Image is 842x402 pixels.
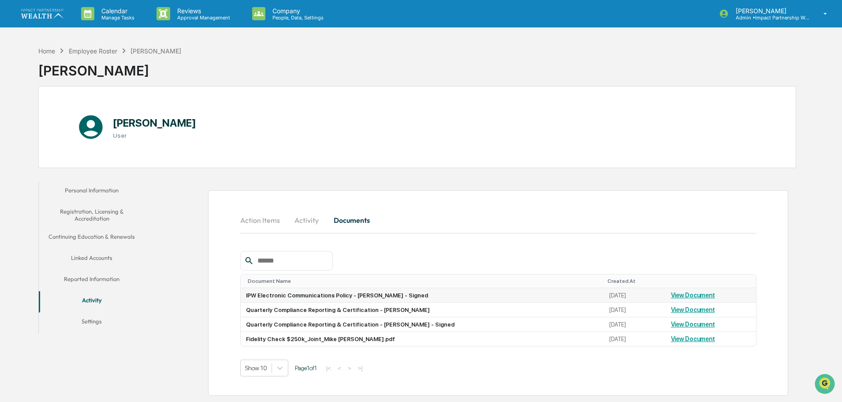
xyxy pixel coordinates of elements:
h3: User [113,132,196,139]
div: Employee Roster [69,47,117,55]
p: Reviews [170,7,235,15]
p: Calendar [94,7,139,15]
td: IPW Electronic Communications Policy - [PERSON_NAME] - Signed [241,288,604,303]
iframe: Open customer support [814,373,838,397]
p: Admin • Impact Partnership Wealth [729,15,811,21]
span: Preclearance [18,180,57,189]
div: We're available if you need us! [40,76,121,83]
button: Reported Information [39,270,145,291]
div: [PERSON_NAME] [130,47,181,55]
img: 1746055101610-c473b297-6a78-478c-a979-82029cc54cd1 [9,68,25,83]
td: [DATE] [604,332,665,346]
a: View Document [671,292,715,299]
td: Quarterly Compliance Reporting & Certification - [PERSON_NAME] [241,303,604,317]
span: [PERSON_NAME] [27,120,71,127]
a: View Document [671,335,715,342]
div: Start new chat [40,68,145,76]
p: How can we help? [9,19,160,33]
td: [DATE] [604,303,665,317]
div: secondary tabs example [240,210,756,231]
td: [DATE] [604,317,665,332]
button: Continuing Education & Renewals [39,228,145,249]
div: Past conversations [9,98,59,105]
button: Action Items [240,210,287,231]
p: People, Data, Settings [265,15,328,21]
td: [DATE] [604,288,665,303]
button: < [335,364,344,372]
button: |< [324,364,334,372]
a: View Document [671,321,715,328]
img: 1746055101610-c473b297-6a78-478c-a979-82029cc54cd1 [18,144,25,151]
button: Registration, Licensing & Accreditation [39,203,145,228]
img: logo [21,9,63,18]
td: Fidelity Check $250k_Joint_Mike [PERSON_NAME].pdf [241,332,604,346]
span: • [73,120,76,127]
img: 8933085812038_c878075ebb4cc5468115_72.jpg [19,68,34,83]
span: [DATE] [78,144,96,151]
span: [DATE] [78,120,96,127]
a: View Document [671,306,715,313]
p: Manage Tasks [94,15,139,21]
a: 🖐️Preclearance [5,177,60,193]
div: 🖐️ [9,181,16,188]
button: > [345,364,354,372]
button: Linked Accounts [39,249,145,270]
div: Toggle SortBy [673,278,753,284]
div: Toggle SortBy [607,278,662,284]
p: Approval Management [170,15,235,21]
span: Pylon [88,219,107,225]
button: Documents [327,210,377,231]
img: 1746055101610-c473b297-6a78-478c-a979-82029cc54cd1 [18,120,25,128]
button: >| [355,364,365,372]
span: Data Lookup [18,197,56,206]
span: [PERSON_NAME] [27,144,71,151]
button: Start new chat [150,70,160,81]
button: Activity [287,210,327,231]
span: • [73,144,76,151]
button: See all [137,96,160,107]
a: Powered byPylon [62,218,107,225]
button: Personal Information [39,181,145,203]
div: Home [38,47,55,55]
button: Activity [39,291,145,312]
a: 🗄️Attestations [60,177,113,193]
div: [PERSON_NAME] [38,56,181,79]
a: 🔎Data Lookup [5,194,59,210]
div: 🔎 [9,198,16,205]
div: secondary tabs example [39,181,145,334]
img: Jack Rasmussen [9,135,23,150]
span: Attestations [73,180,109,189]
img: Jack Rasmussen [9,112,23,126]
button: Settings [39,312,145,334]
div: 🗄️ [64,181,71,188]
p: Company [265,7,328,15]
h1: [PERSON_NAME] [113,116,196,129]
span: Page 1 of 1 [295,364,317,372]
td: Quarterly Compliance Reporting & Certification - [PERSON_NAME] - Signed [241,317,604,332]
div: Toggle SortBy [248,278,601,284]
p: [PERSON_NAME] [729,7,811,15]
